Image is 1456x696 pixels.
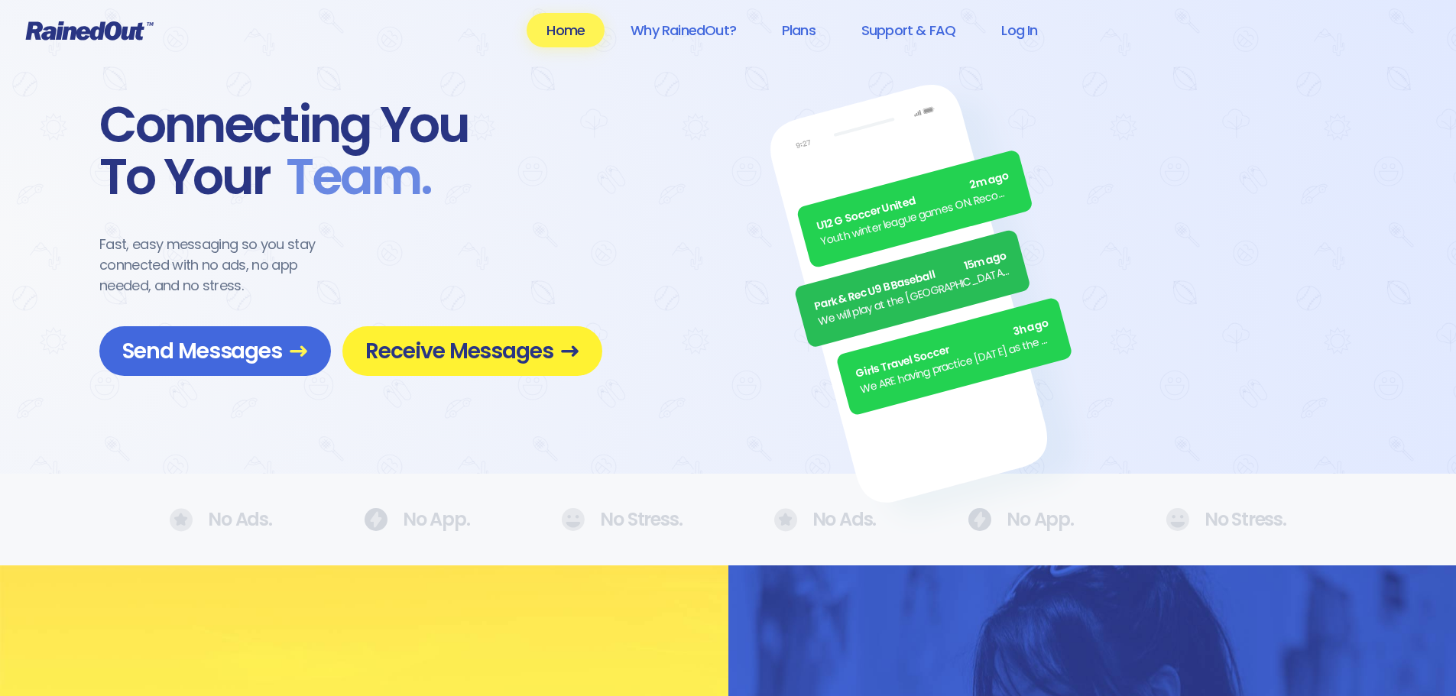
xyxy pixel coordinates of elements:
span: Send Messages [122,338,308,364]
div: Girls Travel Soccer [854,316,1051,383]
span: 3h ago [1011,316,1050,341]
div: No App. [364,508,470,531]
span: Receive Messages [365,338,579,364]
div: No App. [968,508,1074,531]
div: U12 G Soccer United [815,168,1011,235]
a: Plans [762,13,835,47]
div: We ARE having practice [DATE] as the sun is finally out. [858,331,1055,398]
div: Youth winter league games ON. Recommend running shoes/sneakers for players as option for footwear. [819,183,1016,251]
div: Park & Rec U9 B Baseball [812,248,1009,315]
span: Team . [271,151,431,203]
span: 2m ago [968,168,1011,194]
a: Home [527,13,605,47]
div: We will play at the [GEOGRAPHIC_DATA]. Wear white, be at the field by 5pm. [816,263,1013,330]
div: No Ads. [170,508,272,532]
a: Log In [981,13,1057,47]
img: No Ads. [968,508,991,531]
img: No Ads. [774,508,797,532]
img: No Ads. [561,508,585,531]
div: Fast, easy messaging so you stay connected with no ads, no app needed, and no stress. [99,234,344,296]
div: No Ads. [774,508,877,532]
img: No Ads. [1166,508,1189,531]
a: Send Messages [99,326,331,376]
a: Why RainedOut? [611,13,756,47]
div: Connecting You To Your [99,99,602,203]
span: 15m ago [962,248,1008,274]
div: No Stress. [561,508,682,531]
a: Support & FAQ [841,13,975,47]
div: No Stress. [1166,508,1286,531]
img: No Ads. [170,508,193,532]
a: Receive Messages [342,326,602,376]
img: No Ads. [364,508,388,531]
